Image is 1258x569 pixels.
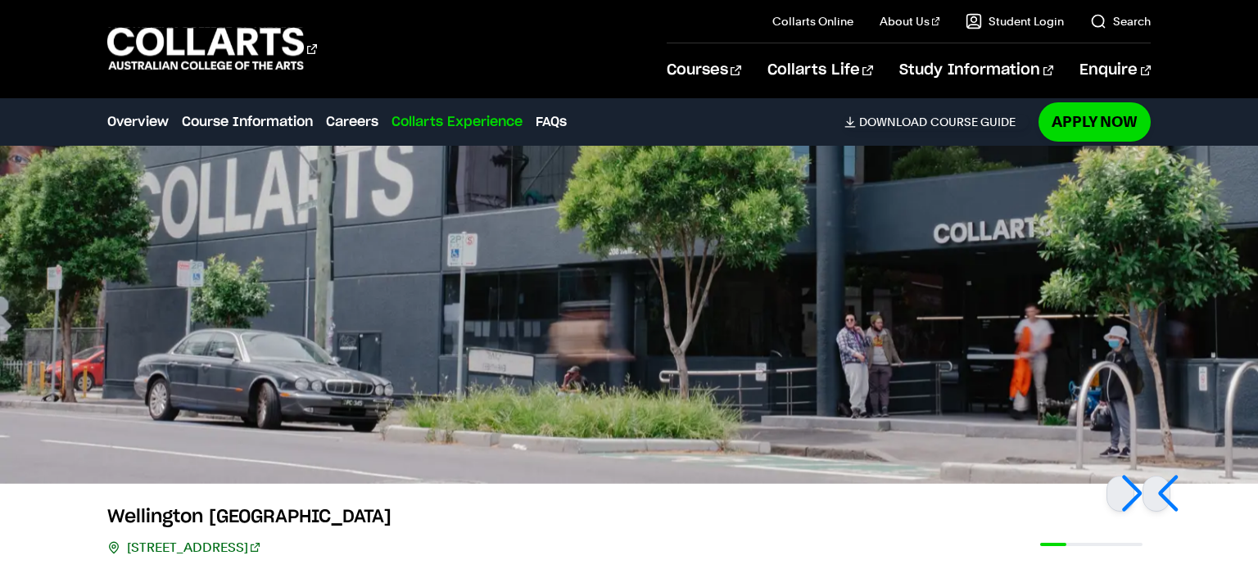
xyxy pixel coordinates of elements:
span: Download [859,115,927,129]
a: Course Information [182,112,313,132]
a: Apply Now [1039,102,1151,141]
a: FAQs [536,112,567,132]
a: Collarts Life [767,43,873,97]
a: Collarts Experience [391,112,523,132]
div: Go to homepage [107,25,317,72]
h3: Wellington [GEOGRAPHIC_DATA] [107,504,391,530]
a: Student Login [966,13,1064,29]
a: Overview [107,112,169,132]
a: [STREET_ADDRESS] [127,536,260,559]
a: Collarts Online [772,13,853,29]
a: Courses [667,43,741,97]
a: Enquire [1079,43,1151,97]
a: Study Information [899,43,1053,97]
a: About Us [880,13,940,29]
a: Search [1090,13,1151,29]
a: Careers [326,112,378,132]
a: DownloadCourse Guide [844,115,1029,129]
